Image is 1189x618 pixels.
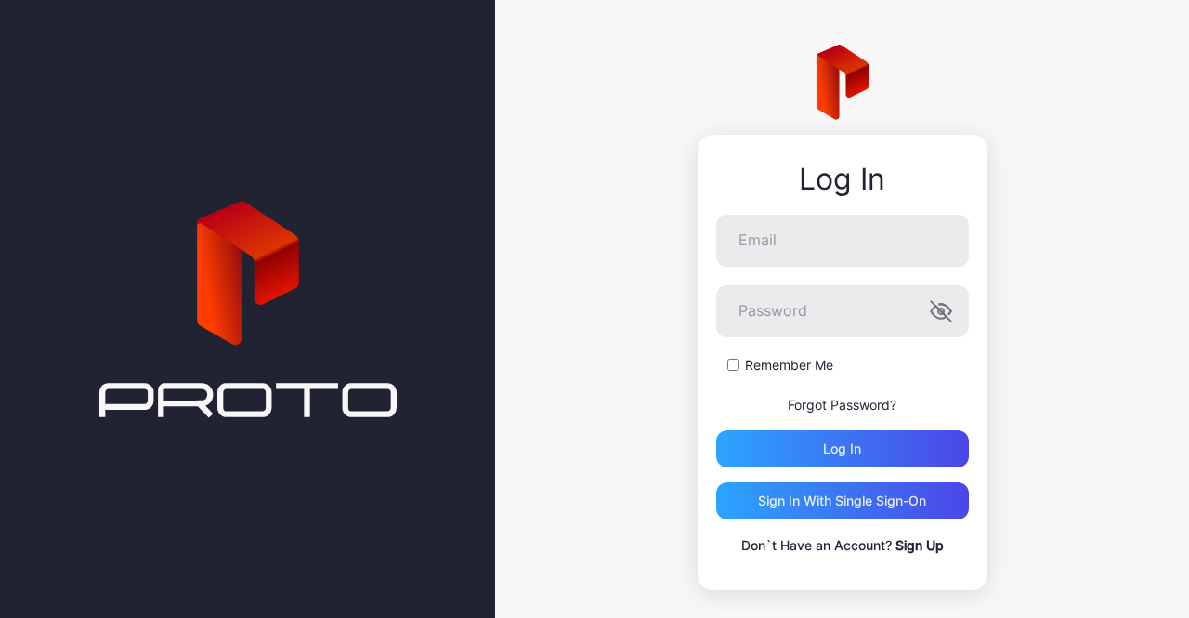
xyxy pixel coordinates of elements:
[716,215,969,267] input: Email
[895,537,944,553] a: Sign Up
[930,300,952,322] button: Password
[716,163,969,196] div: Log In
[823,441,861,456] div: Log in
[745,356,833,375] label: Remember Me
[758,493,926,508] div: Sign in With Single Sign-On
[716,534,969,557] p: Don`t Have an Account?
[788,397,896,413] a: Forgot Password?
[716,482,969,519] button: Sign in With Single Sign-On
[716,285,969,337] input: Password
[716,430,969,467] button: Log in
